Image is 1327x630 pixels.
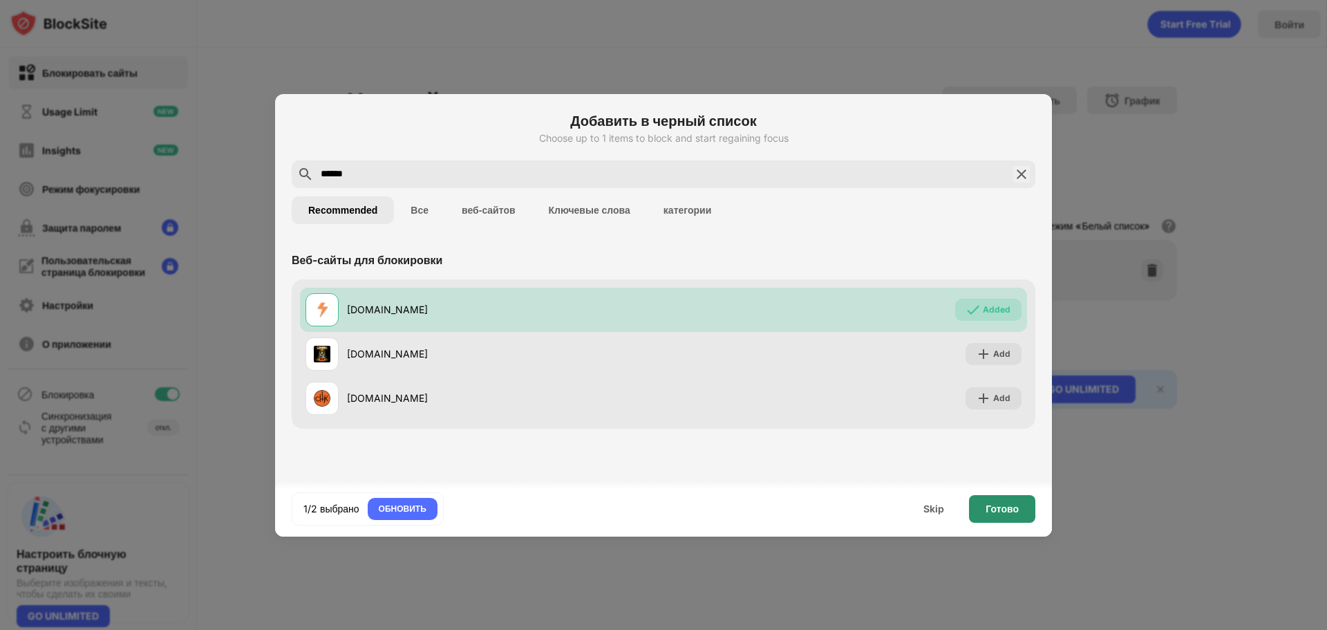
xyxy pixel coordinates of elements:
[532,196,647,224] button: Ключевые слова
[292,196,394,224] button: Recommended
[986,503,1019,515] div: Готово
[297,166,314,183] img: search.svg
[292,133,1035,144] div: Choose up to 1 items to block and start regaining focus
[993,347,1010,361] div: Add
[314,302,330,318] img: favicons
[314,346,330,362] img: favicons
[394,196,445,224] button: Все
[983,303,1010,317] div: Added
[379,502,426,516] div: ОБНОВИТЬ
[292,111,1035,131] h6: Добавить в черный список
[1013,166,1030,183] img: search-close
[292,253,442,267] div: Веб-сайты для блокировки
[347,346,663,361] div: [DOMAIN_NAME]
[993,391,1010,405] div: Add
[347,391,663,405] div: [DOMAIN_NAME]
[445,196,532,224] button: веб-сайтов
[647,196,728,224] button: категории
[347,302,663,317] div: [DOMAIN_NAME]
[303,502,359,516] div: 1/2 выбрано
[923,503,944,515] div: Skip
[314,390,330,407] img: favicons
